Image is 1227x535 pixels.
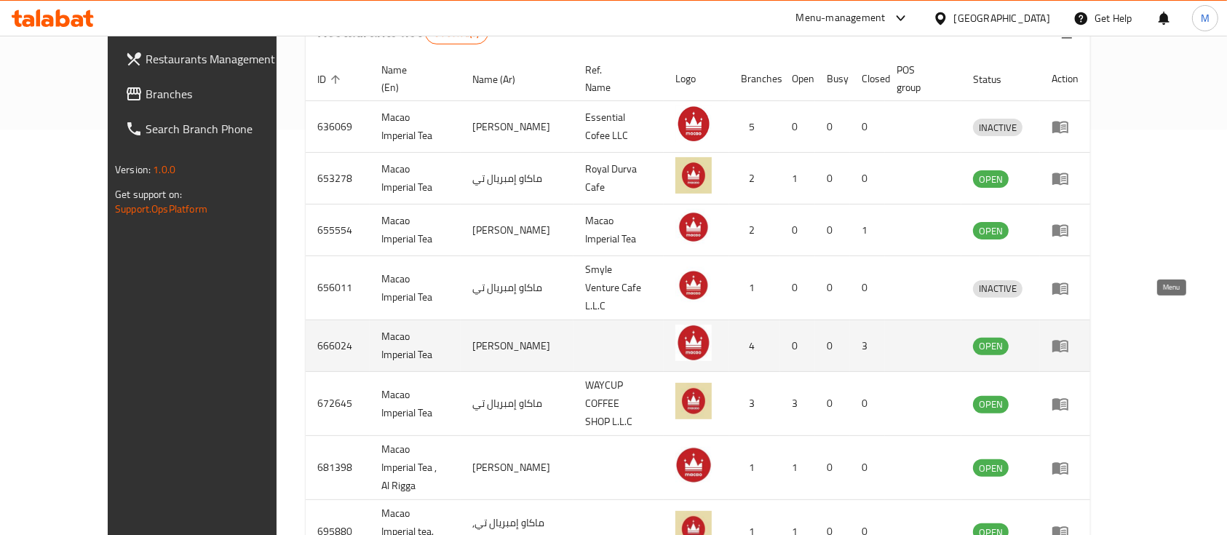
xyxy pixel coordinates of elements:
[815,205,850,256] td: 0
[1052,280,1079,297] div: Menu
[306,256,370,320] td: 656011
[729,205,780,256] td: 2
[780,57,815,101] th: Open
[729,372,780,436] td: 3
[954,10,1050,26] div: [GEOGRAPHIC_DATA]
[780,372,815,436] td: 3
[115,160,151,179] span: Version:
[850,436,885,500] td: 0
[306,153,370,205] td: 653278
[1052,395,1079,413] div: Menu
[306,205,370,256] td: 655554
[815,101,850,153] td: 0
[675,106,712,142] img: Macao Imperial Tea
[573,205,664,256] td: Macao Imperial Tea
[461,320,573,372] td: [PERSON_NAME]
[973,396,1009,413] span: OPEN
[850,256,885,320] td: 0
[973,222,1009,239] div: OPEN
[317,20,488,44] h2: Restaurants list
[729,436,780,500] td: 1
[675,447,712,483] img: Macao Imperial Tea , Al Rigga
[664,57,729,101] th: Logo
[1052,170,1079,187] div: Menu
[796,9,886,27] div: Menu-management
[729,101,780,153] td: 5
[317,71,345,88] span: ID
[973,71,1020,88] span: Status
[780,153,815,205] td: 1
[850,320,885,372] td: 3
[850,372,885,436] td: 0
[370,101,461,153] td: Macao Imperial Tea
[675,267,712,304] img: Macao Imperial Tea
[973,459,1009,477] div: OPEN
[1052,221,1079,239] div: Menu
[370,372,461,436] td: Macao Imperial Tea
[675,325,712,361] img: Macao Imperial Tea
[850,57,885,101] th: Closed
[461,153,573,205] td: ماكاو إمبريال تي
[461,256,573,320] td: ماكاو إمبريال تي
[815,153,850,205] td: 0
[973,280,1023,298] div: INACTIVE
[973,223,1009,239] span: OPEN
[585,61,646,96] span: Ref. Name
[780,101,815,153] td: 0
[815,320,850,372] td: 0
[815,372,850,436] td: 0
[370,436,461,500] td: Macao Imperial Tea , Al Rigga
[153,160,175,179] span: 1.0.0
[850,101,885,153] td: 0
[1052,118,1079,135] div: Menu
[381,61,443,96] span: Name (En)
[897,61,944,96] span: POS group
[850,205,885,256] td: 1
[306,320,370,372] td: 666024
[729,153,780,205] td: 2
[573,153,664,205] td: Royal Durva Cafe
[146,120,301,138] span: Search Branch Phone
[573,372,664,436] td: WAYCUP COFFEE SHOP L.L.C
[973,280,1023,297] span: INACTIVE
[1052,459,1079,477] div: Menu
[973,119,1023,136] span: INACTIVE
[114,76,313,111] a: Branches
[973,460,1009,477] span: OPEN
[115,199,207,218] a: Support.OpsPlatform
[1040,57,1090,101] th: Action
[573,256,664,320] td: Smyle Venture Cafe L.L.C
[780,436,815,500] td: 1
[973,171,1009,188] span: OPEN
[815,436,850,500] td: 0
[306,372,370,436] td: 672645
[472,71,534,88] span: Name (Ar)
[370,320,461,372] td: Macao Imperial Tea
[461,372,573,436] td: ماكاو إمبريال تي
[780,205,815,256] td: 0
[461,436,573,500] td: [PERSON_NAME]
[573,101,664,153] td: Essential Cofee LLC
[729,57,780,101] th: Branches
[815,256,850,320] td: 0
[729,256,780,320] td: 1
[370,205,461,256] td: Macao Imperial Tea
[146,50,301,68] span: Restaurants Management
[114,111,313,146] a: Search Branch Phone
[729,320,780,372] td: 4
[675,209,712,245] img: Macao Imperial Tea
[675,383,712,419] img: Macao Imperial Tea
[973,338,1009,354] span: OPEN
[114,41,313,76] a: Restaurants Management
[461,101,573,153] td: [PERSON_NAME]
[115,185,182,204] span: Get support on:
[675,157,712,194] img: Macao Imperial Tea
[815,57,850,101] th: Busy
[1201,10,1210,26] span: M
[780,320,815,372] td: 0
[370,153,461,205] td: Macao Imperial Tea
[973,170,1009,188] div: OPEN
[370,256,461,320] td: Macao Imperial Tea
